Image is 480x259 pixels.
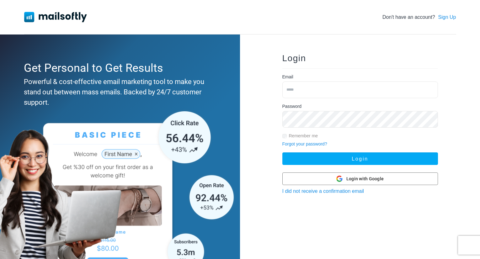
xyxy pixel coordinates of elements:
button: Login with Google [282,172,438,185]
label: Email [282,74,293,80]
span: Login [282,53,306,63]
label: Password [282,103,301,110]
label: Remember me [289,133,318,139]
a: Sign Up [438,13,456,21]
a: I did not receive a confirmation email [282,188,364,194]
img: Mailsoftly [24,12,87,22]
a: Forgot your password? [282,141,327,146]
span: Login with Google [346,176,384,182]
div: Don't have an account? [382,13,456,21]
div: Powerful & cost-effective email marketing tool to make you stand out between mass emails. Backed ... [24,77,213,108]
div: Get Personal to Get Results [24,60,213,77]
button: Login [282,152,438,165]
